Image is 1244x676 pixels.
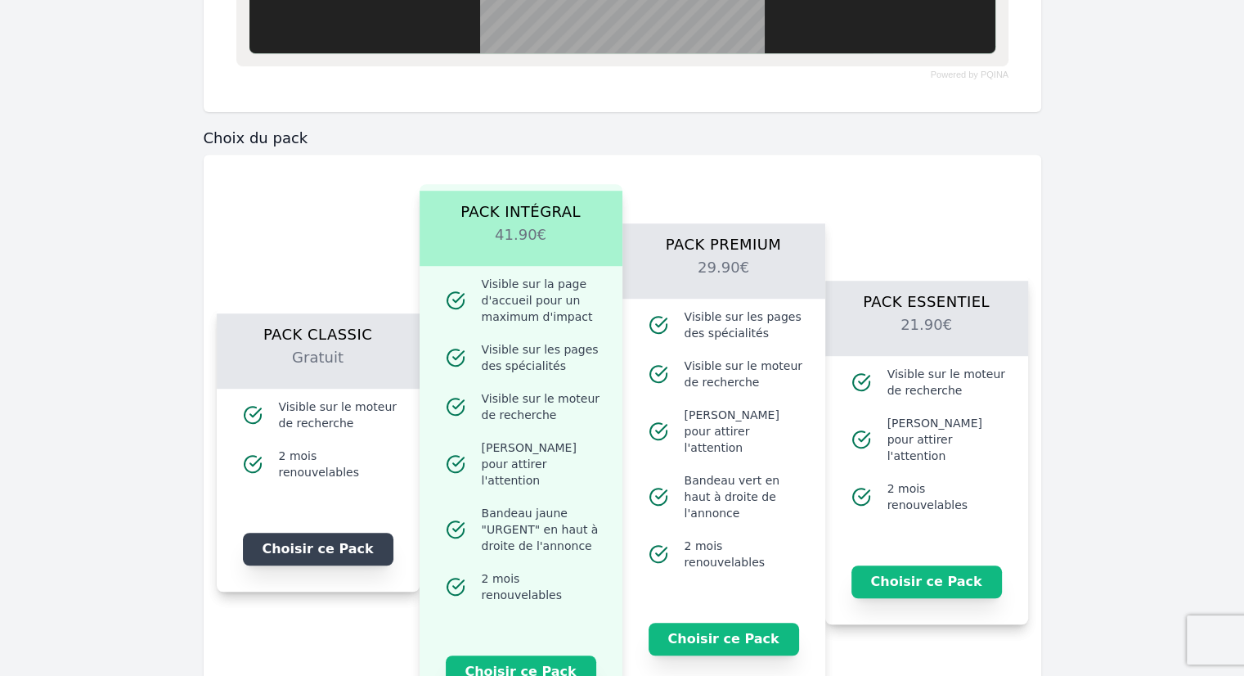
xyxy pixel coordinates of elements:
h1: Pack Classic [236,313,400,346]
span: 2 mois renouvelables [887,480,1008,513]
a: Powered by PQINA [930,71,1008,79]
h3: Choix du pack [204,128,1041,148]
h1: Pack Intégral [439,191,603,223]
span: Visible sur le moteur de recherche [685,358,806,390]
h2: 41.90€ [439,223,603,266]
h2: Gratuit [236,346,400,389]
span: 2 mois renouvelables [482,570,603,603]
span: Bandeau jaune "URGENT" en haut à droite de l'annonce [482,505,603,554]
button: Choisir ce Pack [243,533,393,566]
span: Visible sur les pages des spécialités [685,309,806,341]
span: 2 mois renouvelables [685,538,806,570]
h2: 21.90€ [845,313,1008,356]
span: 2 mois renouvelables [279,448,400,480]
h2: 29.90€ [642,256,806,299]
span: [PERSON_NAME] pour attirer l'attention [887,415,1008,464]
span: Visible sur le moteur de recherche [887,366,1008,399]
h1: Pack Premium [642,223,806,256]
span: Visible sur la page d'accueil pour un maximum d'impact [482,276,603,325]
span: Visible sur les pages des spécialités [482,341,603,374]
span: Bandeau vert en haut à droite de l'annonce [685,472,806,521]
span: [PERSON_NAME] pour attirer l'attention [482,439,603,489]
button: Choisir ce Pack [649,623,799,656]
h1: Pack Essentiel [845,281,1008,313]
span: Visible sur le moteur de recherche [279,399,400,431]
span: [PERSON_NAME] pour attirer l'attention [685,407,806,456]
button: Choisir ce Pack [851,566,1002,598]
span: Visible sur le moteur de recherche [482,390,603,423]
